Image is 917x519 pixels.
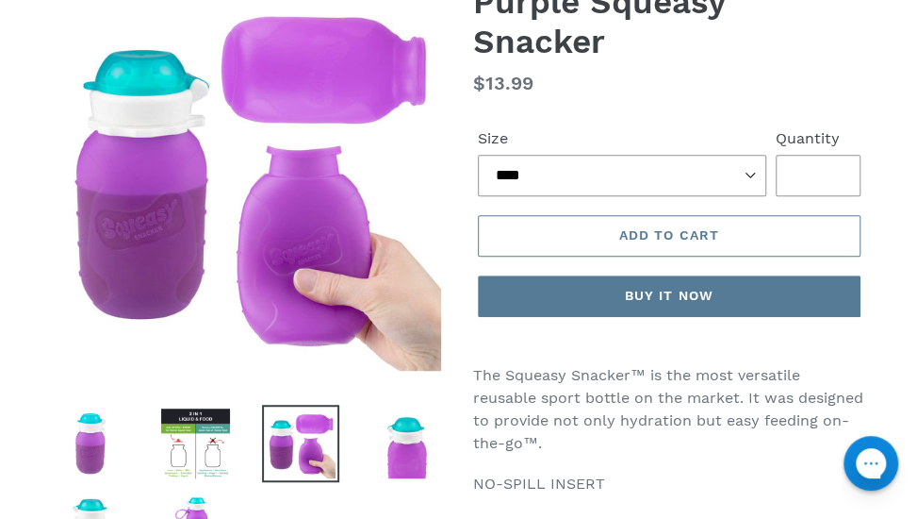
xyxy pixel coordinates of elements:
[478,215,861,257] button: Add to cart
[478,276,861,317] button: Buy it now
[52,405,129,482] img: Load image into Gallery viewer, Purple Squeasy Snacker
[776,127,860,150] label: Quantity
[262,405,339,482] img: Load image into Gallery viewer, Purple Squeasy Snacker
[619,227,719,243] span: Add to cart
[473,72,533,94] span: $13.99
[368,405,445,482] img: Load image into Gallery viewer, Purple Squeasy Snacker
[478,127,767,150] label: Size
[473,364,866,455] p: The Squeasy Snacker™ is the most versatile reusable sport bottle on the market. It was designed t...
[157,405,235,482] img: Load image into Gallery viewer, Purple Squeasy Snacker
[473,473,866,495] p: NO-SPILL INSERT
